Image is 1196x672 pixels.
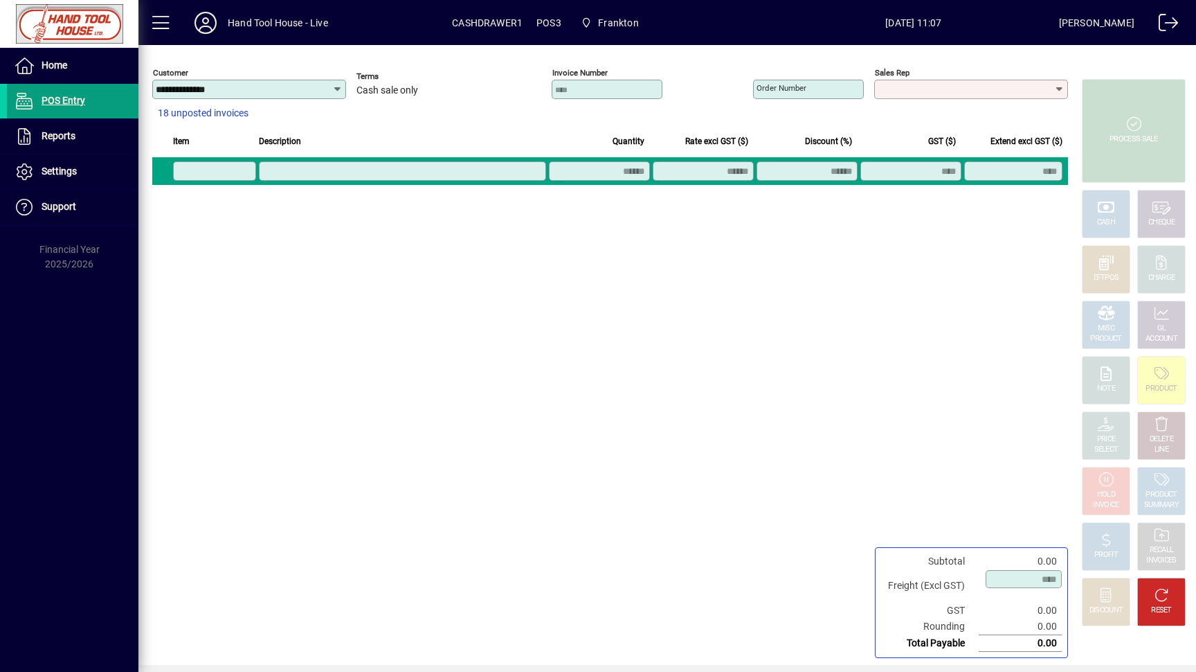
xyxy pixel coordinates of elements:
[756,83,806,93] mat-label: Order number
[575,10,644,35] span: Frankton
[881,569,979,603] td: Freight (Excl GST)
[536,12,561,34] span: POS3
[1151,605,1172,616] div: RESET
[1089,605,1123,616] div: DISCOUNT
[7,190,138,224] a: Support
[153,68,188,78] mat-label: Customer
[1090,334,1121,344] div: PRODUCT
[7,119,138,154] a: Reports
[1150,545,1174,556] div: RECALL
[42,95,85,106] span: POS Entry
[613,134,644,149] span: Quantity
[7,154,138,189] a: Settings
[356,85,418,96] span: Cash sale only
[990,134,1062,149] span: Extend excl GST ($)
[158,106,248,121] span: 18 unposted invoices
[1148,218,1175,228] div: CHEQUE
[452,12,523,34] span: CASHDRAWER1
[1097,490,1115,500] div: HOLD
[356,72,440,81] span: Terms
[1109,134,1158,145] div: PROCESS SALE
[1098,324,1114,334] div: MISC
[979,603,1062,619] td: 0.00
[1097,218,1115,228] div: CASH
[173,134,190,149] span: Item
[1145,384,1177,394] div: PRODUCT
[152,101,254,126] button: 18 unposted invoices
[979,554,1062,569] td: 0.00
[183,10,228,35] button: Profile
[881,603,979,619] td: GST
[881,619,979,635] td: Rounding
[1094,445,1118,455] div: SELECT
[42,130,75,141] span: Reports
[881,635,979,652] td: Total Payable
[1157,324,1166,334] div: GL
[42,166,77,177] span: Settings
[805,134,852,149] span: Discount (%)
[1150,434,1173,445] div: DELETE
[1097,434,1116,445] div: PRICE
[228,12,328,34] div: Hand Tool House - Live
[1093,500,1118,511] div: INVOICE
[1059,12,1134,34] div: [PERSON_NAME]
[1148,3,1179,48] a: Logout
[259,134,301,149] span: Description
[1097,384,1115,394] div: NOTE
[1094,273,1119,283] div: EFTPOS
[552,68,608,78] mat-label: Invoice number
[979,619,1062,635] td: 0.00
[1154,445,1168,455] div: LINE
[598,12,638,34] span: Frankton
[1144,500,1179,511] div: SUMMARY
[1146,556,1176,566] div: INVOICES
[1148,273,1175,283] div: CHARGE
[928,134,956,149] span: GST ($)
[7,48,138,83] a: Home
[881,554,979,569] td: Subtotal
[685,134,748,149] span: Rate excl GST ($)
[979,635,1062,652] td: 0.00
[1145,490,1177,500] div: PRODUCT
[1094,550,1118,560] div: PROFIT
[42,60,67,71] span: Home
[875,68,909,78] mat-label: Sales rep
[768,12,1059,34] span: [DATE] 11:07
[42,201,76,212] span: Support
[1145,334,1177,344] div: ACCOUNT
